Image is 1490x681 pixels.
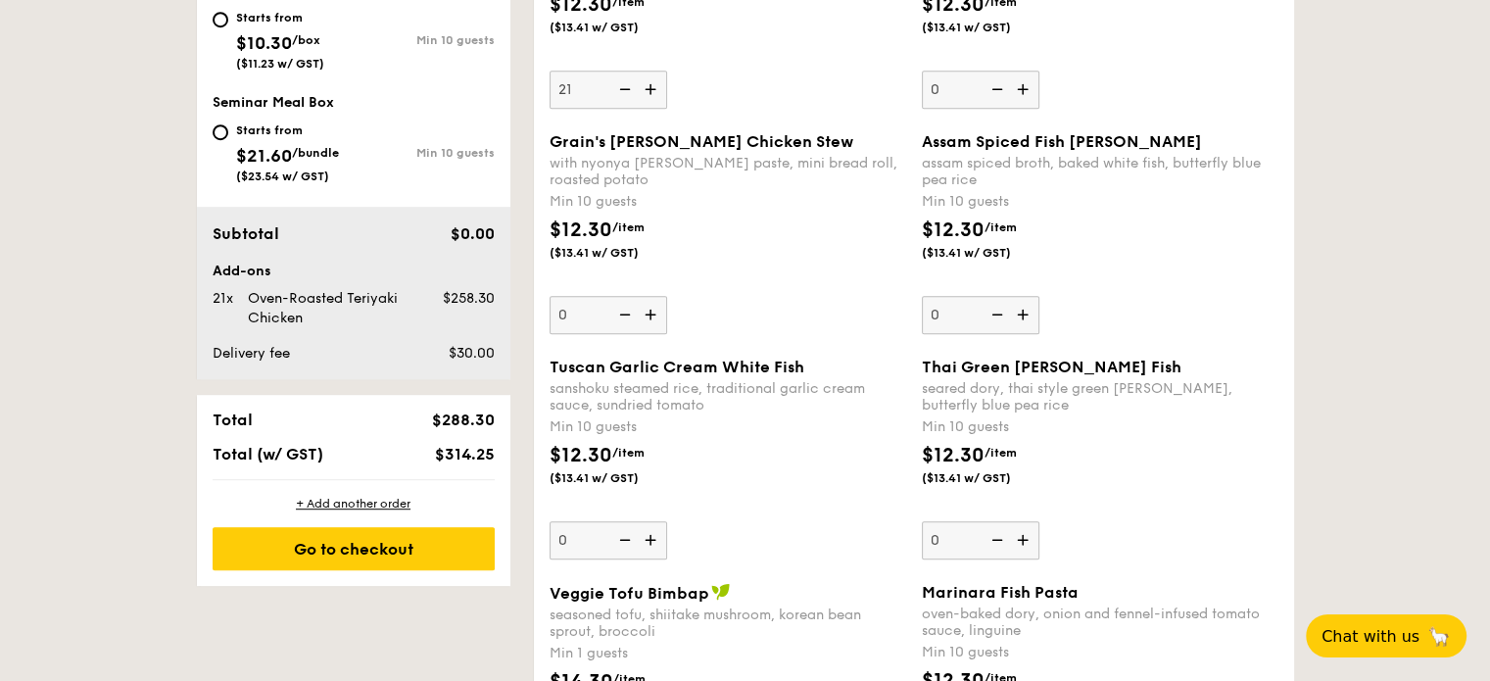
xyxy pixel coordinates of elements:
[550,192,906,212] div: Min 10 guests
[1322,627,1419,646] span: Chat with us
[922,583,1079,602] span: Marinara Fish Pasta
[1427,625,1451,648] span: 🦙
[236,10,324,25] div: Starts from
[550,155,906,188] div: with nyonya [PERSON_NAME] paste, mini bread roll, roasted potato
[240,289,418,328] div: Oven-Roasted Teriyaki Chicken
[448,345,494,362] span: $30.00
[922,71,1039,109] input: hong kong egg noodle, shiitake mushroom, roasted carrotMin 10 guests$12.30/item($13.41 w/ GST)
[213,411,253,429] span: Total
[608,296,638,333] img: icon-reduce.1d2dbef1.svg
[922,643,1278,662] div: Min 10 guests
[213,124,228,140] input: Starts from$21.60/bundle($23.54 w/ GST)Min 10 guests
[450,224,494,243] span: $0.00
[1010,296,1039,333] img: icon-add.58712e84.svg
[981,521,1010,559] img: icon-reduce.1d2dbef1.svg
[550,584,709,603] span: Veggie Tofu Bimbap
[213,224,279,243] span: Subtotal
[550,644,906,663] div: Min 1 guests
[550,296,667,334] input: Grain's [PERSON_NAME] Chicken Stewwith nyonya [PERSON_NAME] paste, mini bread roll, roasted potat...
[213,496,495,511] div: + Add another order
[213,262,495,281] div: Add-ons
[922,470,1055,486] span: ($13.41 w/ GST)
[236,122,339,138] div: Starts from
[431,411,494,429] span: $288.30
[922,296,1039,334] input: Assam Spiced Fish [PERSON_NAME]assam spiced broth, baked white fish, butterfly blue pea riceMin 1...
[1010,521,1039,559] img: icon-add.58712e84.svg
[213,94,334,111] span: Seminar Meal Box
[236,145,292,167] span: $21.60
[213,345,290,362] span: Delivery fee
[922,417,1278,437] div: Min 10 guests
[550,71,667,109] input: house-blend teriyaki sauce, shiitake mushroom, bok choy, tossed signature riceMin 10 guests$12.30...
[213,12,228,27] input: Starts from$10.30/box($11.23 w/ GST)Min 10 guests
[711,583,731,601] img: icon-vegan.f8ff3823.svg
[638,521,667,559] img: icon-add.58712e84.svg
[550,380,906,413] div: sanshoku steamed rice, traditional garlic cream sauce, sundried tomato
[354,146,495,160] div: Min 10 guests
[550,417,906,437] div: Min 10 guests
[354,33,495,47] div: Min 10 guests
[550,245,683,261] span: ($13.41 w/ GST)
[236,170,329,183] span: ($23.54 w/ GST)
[434,445,494,463] span: $314.25
[292,146,339,160] span: /bundle
[981,71,1010,108] img: icon-reduce.1d2dbef1.svg
[922,606,1278,639] div: oven-baked dory, onion and fennel-infused tomato sauce, linguine
[922,521,1039,559] input: Thai Green [PERSON_NAME] Fishseared dory, thai style green [PERSON_NAME], butterfly blue pea rice...
[922,358,1181,376] span: Thai Green [PERSON_NAME] Fish
[550,219,612,242] span: $12.30
[550,358,804,376] span: Tuscan Garlic Cream White Fish
[608,71,638,108] img: icon-reduce.1d2dbef1.svg
[1010,71,1039,108] img: icon-add.58712e84.svg
[550,20,683,35] span: ($13.41 w/ GST)
[922,20,1055,35] span: ($13.41 w/ GST)
[922,380,1278,413] div: seared dory, thai style green [PERSON_NAME], butterfly blue pea rice
[1306,614,1466,657] button: Chat with us🦙
[292,33,320,47] span: /box
[236,32,292,54] span: $10.30
[442,290,494,307] span: $258.30
[550,132,853,151] span: Grain's [PERSON_NAME] Chicken Stew
[612,220,645,234] span: /item
[213,527,495,570] div: Go to checkout
[922,245,1055,261] span: ($13.41 w/ GST)
[922,155,1278,188] div: assam spiced broth, baked white fish, butterfly blue pea rice
[922,444,985,467] span: $12.30
[550,470,683,486] span: ($13.41 w/ GST)
[638,71,667,108] img: icon-add.58712e84.svg
[236,57,324,71] span: ($11.23 w/ GST)
[550,521,667,559] input: Tuscan Garlic Cream White Fishsanshoku steamed rice, traditional garlic cream sauce, sundried tom...
[612,446,645,460] span: /item
[985,220,1017,234] span: /item
[981,296,1010,333] img: icon-reduce.1d2dbef1.svg
[608,521,638,559] img: icon-reduce.1d2dbef1.svg
[205,289,240,309] div: 21x
[985,446,1017,460] span: /item
[638,296,667,333] img: icon-add.58712e84.svg
[922,132,1202,151] span: Assam Spiced Fish [PERSON_NAME]
[550,607,906,640] div: seasoned tofu, shiitake mushroom, korean bean sprout, broccoli
[550,444,612,467] span: $12.30
[213,445,323,463] span: Total (w/ GST)
[922,192,1278,212] div: Min 10 guests
[922,219,985,242] span: $12.30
